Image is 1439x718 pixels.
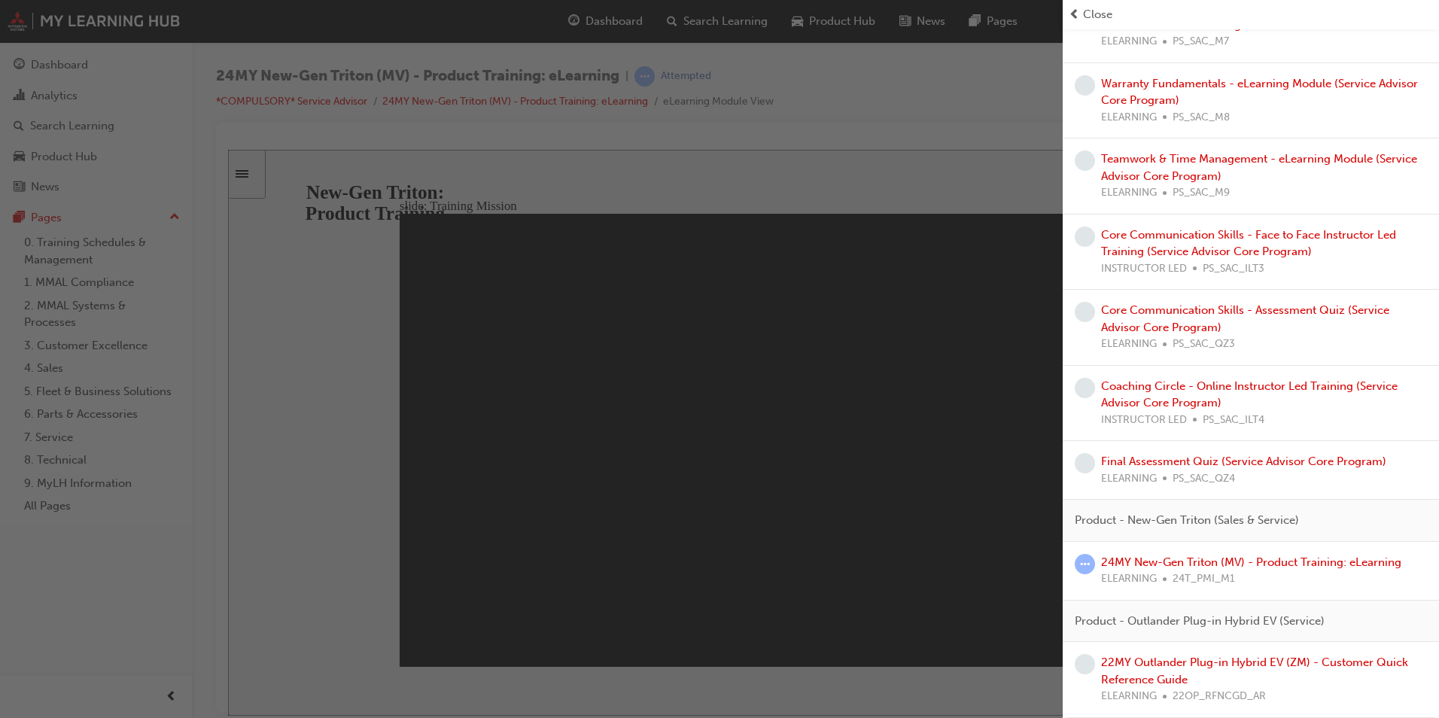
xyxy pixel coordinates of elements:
a: Core Communication Skills - Assessment Quiz (Service Advisor Core Program) [1101,303,1389,334]
a: Core Communication Skills - Face to Face Instructor Led Training (Service Advisor Core Program) [1101,228,1396,259]
span: learningRecordVerb_NONE-icon [1075,302,1095,322]
span: PS_SAC_QZ3 [1173,336,1235,353]
span: Product - Outlander Plug-in Hybrid EV (Service) [1075,613,1325,630]
span: learningRecordVerb_NONE-icon [1075,75,1095,96]
span: ELEARNING [1101,570,1157,588]
span: Navigation tips [886,20,951,32]
span: Audio preferences [990,20,1071,32]
button: Mute (Ctrl+Alt+M) [1115,530,1139,547]
button: Settings [1145,531,1169,549]
span: INSTRUCTOR LED [1101,260,1187,278]
span: PS_SAC_M9 [1173,184,1230,202]
span: 24T_PMI_M1 [1173,570,1235,588]
a: 24MY New-Gen Triton (MV) - Product Training: eLearning [1101,555,1401,569]
a: Coaching Circle - Online Instructor Led Training (Service Advisor Core Program) [1101,379,1398,410]
label: Zoom to fit [1145,549,1175,594]
a: 22MY Outlander Plug-in Hybrid EV (ZM) - Customer Quick Reference Guide [1101,656,1408,686]
span: 22OP_RFNCGD_AR [1173,688,1266,705]
span: learningRecordVerb_NONE-icon [1075,654,1095,674]
span: Disclaimer [1106,20,1152,32]
button: Navigation tips [868,17,970,35]
span: PS_SAC_ILT4 [1203,412,1264,429]
input: volume [1116,549,1213,561]
span: learningRecordVerb_NONE-icon [1075,227,1095,247]
span: Close [1083,6,1112,23]
span: INSTRUCTOR LED [1101,412,1187,429]
span: learningRecordVerb_NONE-icon [1075,378,1095,398]
span: ELEARNING [1101,688,1157,705]
span: ELEARNING [1101,470,1157,488]
span: learningRecordVerb_NONE-icon [1075,453,1095,473]
button: prev-iconClose [1069,6,1433,23]
span: prev-icon [1069,6,1080,23]
span: ELEARNING [1101,184,1157,202]
button: Audio preferences [970,17,1091,35]
span: Product - New-Gen Triton (Sales & Service) [1075,512,1299,529]
span: learningRecordVerb_ATTEMPT-icon [1075,554,1095,574]
span: ELEARNING [1101,109,1157,126]
a: Teamwork & Time Management - eLearning Module (Service Advisor Core Program) [1101,152,1417,183]
a: Warranty Fundamentals - eLearning Module (Service Advisor Core Program) [1101,77,1418,108]
span: PS_SAC_M7 [1173,33,1229,50]
span: ELEARNING [1101,336,1157,353]
a: Final Assessment Quiz (Service Advisor Core Program) [1101,455,1386,468]
span: PS_SAC_ILT3 [1203,260,1264,278]
span: ELEARNING [1101,33,1157,50]
span: PS_SAC_M8 [1173,109,1230,126]
button: Disclaimer [1091,17,1167,35]
div: misc controls [1107,517,1167,566]
a: Vehicle Walk Around Fundamentals - eLearning Module (Service Advisor Core Program) [1101,1,1391,32]
span: PS_SAC_QZ4 [1173,470,1235,488]
span: learningRecordVerb_NONE-icon [1075,151,1095,171]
